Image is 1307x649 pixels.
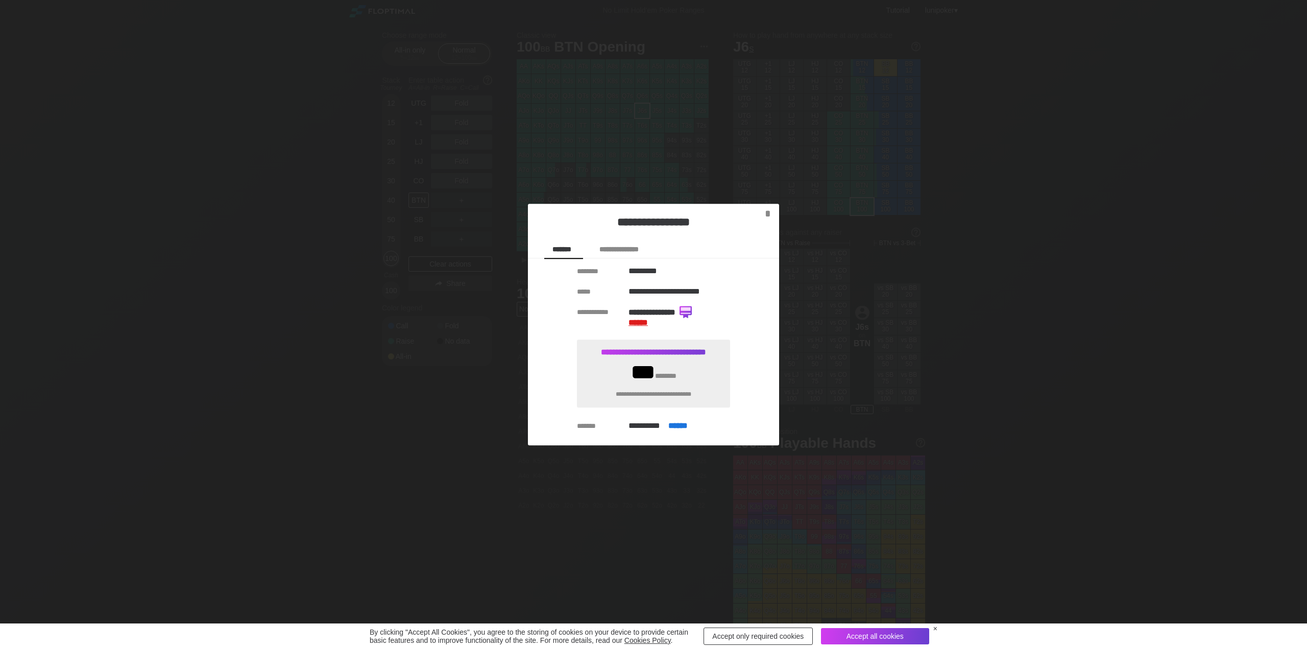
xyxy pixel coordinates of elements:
div: Accept only required cookies [704,628,813,645]
a: Cookies Policy [624,636,671,644]
div: Accept all cookies [821,628,929,644]
img: card_membership-premium-24px.fc1196af.svg [680,306,692,318]
div: × [933,624,937,633]
div: By clicking "Accept All Cookies", you agree to the storing of cookies on your device to provide c... [370,628,695,644]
